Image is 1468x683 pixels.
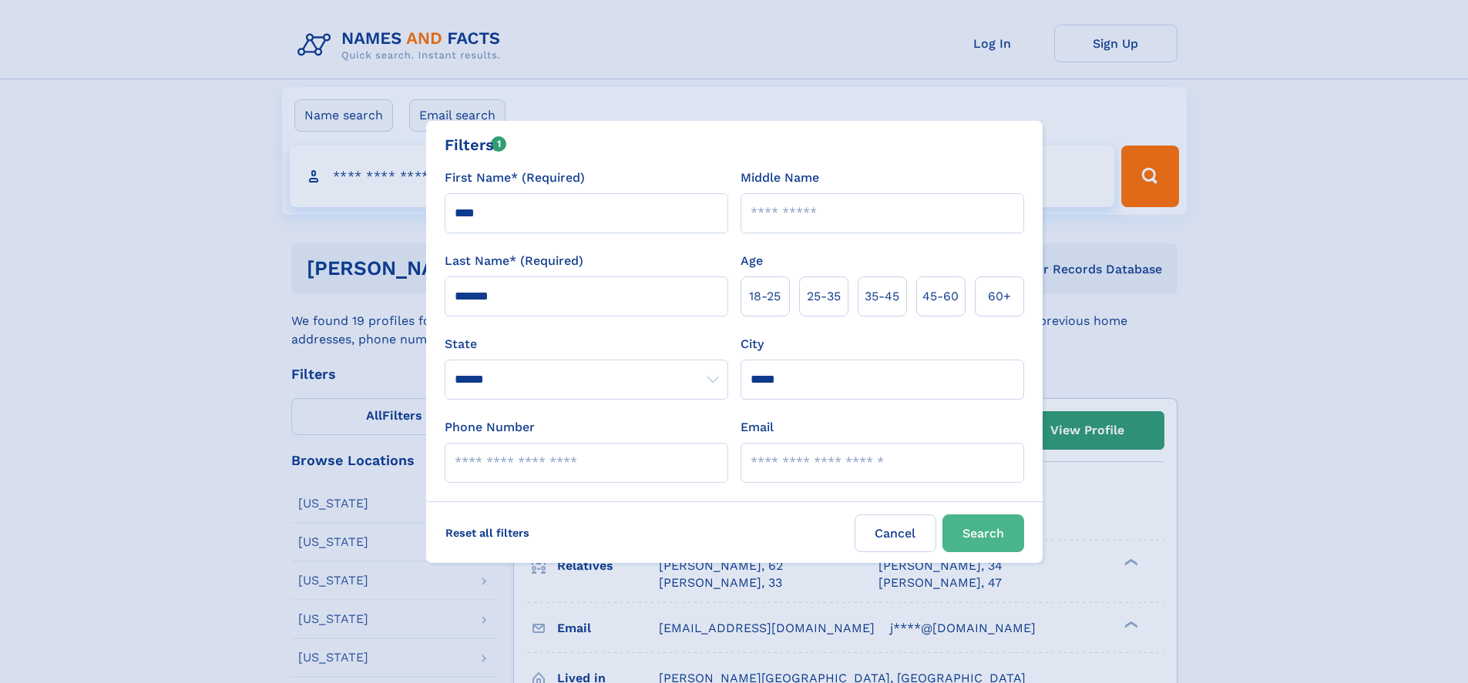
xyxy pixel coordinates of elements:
[807,287,841,306] span: 25‑35
[741,335,764,353] label: City
[741,418,774,437] label: Email
[741,252,763,270] label: Age
[749,287,781,306] span: 18‑25
[988,287,1011,306] span: 60+
[942,514,1024,552] button: Search
[741,169,819,187] label: Middle Name
[445,169,585,187] label: First Name* (Required)
[865,287,899,306] span: 35‑45
[855,514,936,552] label: Cancel
[445,133,507,156] div: Filters
[445,335,728,353] label: State
[435,514,539,551] label: Reset all filters
[445,418,535,437] label: Phone Number
[922,287,959,306] span: 45‑60
[445,252,583,270] label: Last Name* (Required)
